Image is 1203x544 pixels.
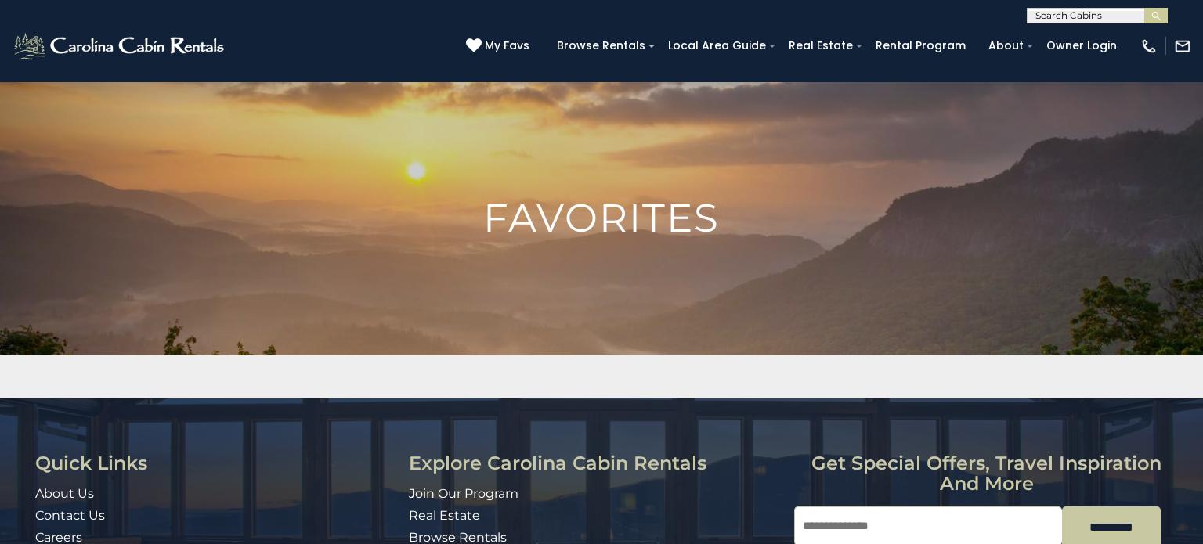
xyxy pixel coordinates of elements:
[660,34,774,58] a: Local Area Guide
[409,453,782,474] h3: Explore Carolina Cabin Rentals
[485,38,529,54] span: My Favs
[409,486,518,501] a: Join Our Program
[466,38,533,55] a: My Favs
[1039,34,1125,58] a: Owner Login
[12,31,229,62] img: White-1-2.png
[781,34,861,58] a: Real Estate
[868,34,974,58] a: Rental Program
[35,508,105,523] a: Contact Us
[794,453,1180,495] h3: Get special offers, travel inspiration and more
[1140,38,1158,55] img: phone-regular-white.png
[409,508,480,523] a: Real Estate
[549,34,653,58] a: Browse Rentals
[35,486,94,501] a: About Us
[981,34,1031,58] a: About
[35,453,397,474] h3: Quick Links
[1174,38,1191,55] img: mail-regular-white.png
